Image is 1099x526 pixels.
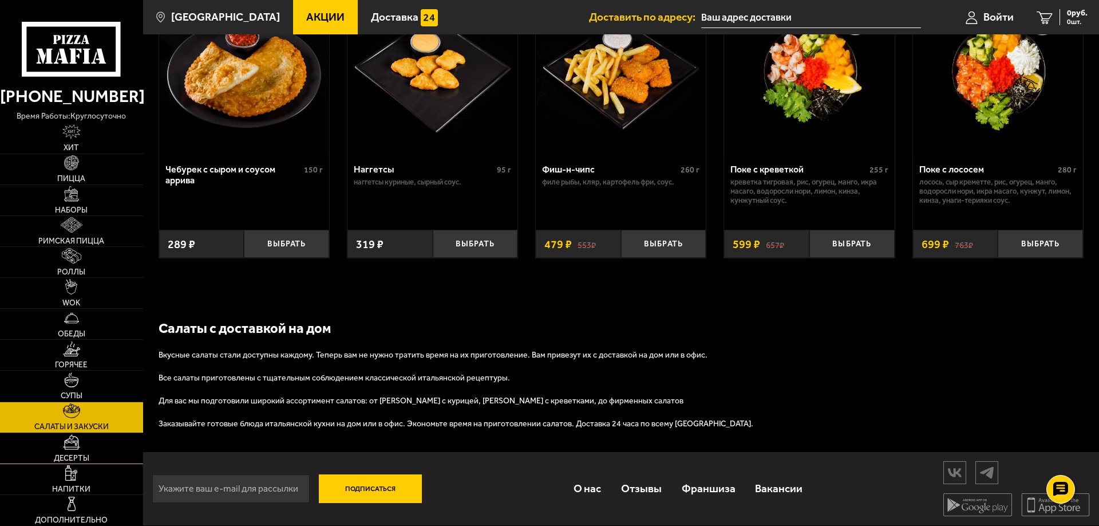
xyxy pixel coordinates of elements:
a: О нас [564,470,611,507]
span: Вкусные салаты стали доступны каждому. Теперь вам не нужно тратить время на их приготовление. Вам... [159,350,707,360]
span: Доставить по адресу: [589,11,701,22]
button: Выбрать [809,230,895,258]
p: наггетсы куриные, сырный соус. [354,178,511,187]
span: Для вас мы подготовили широкий ассортимент салатов: от [PERSON_NAME] с курицей, [PERSON_NAME] с к... [159,396,683,406]
span: Салаты и закуски [34,423,109,431]
span: Доставка [371,11,418,22]
span: 0 руб. [1067,9,1088,17]
span: Напитки [52,485,90,493]
span: Дополнительно [35,516,108,524]
button: Выбрать [244,230,329,258]
button: Выбрать [998,230,1083,258]
span: 599 ₽ [733,238,760,250]
span: Войти [983,11,1014,22]
span: 0 шт. [1067,18,1088,25]
a: Отзывы [611,470,672,507]
button: Выбрать [621,230,706,258]
span: 255 г [869,165,888,175]
p: креветка тигровая, рис, огурец, манго, икра масаго, водоросли Нори, лимон, кинза, кунжутный соус. [730,178,888,205]
div: Фиш-н-чипс [542,164,678,175]
span: Акции [306,11,345,22]
span: 150 г [304,165,323,175]
span: 289 ₽ [168,238,195,250]
span: Хит [64,144,79,152]
span: 319 ₽ [356,238,384,250]
a: Франшиза [671,470,745,507]
span: 479 ₽ [544,238,572,250]
span: 699 ₽ [922,238,949,250]
b: Салаты с доставкой на дом [159,320,331,336]
a: Вакансии [745,470,813,507]
div: Поке с лососем [919,164,1055,175]
input: Укажите ваш e-mail для рассылки [152,474,310,503]
s: 553 ₽ [578,238,596,250]
span: Заказывайте готовые блюда итальянской кухни на дом или в офис. Экономьте время на приготовлении с... [159,419,753,429]
span: WOK [62,299,80,307]
div: Поке с креветкой [730,164,866,175]
p: филе рыбы, кляр, картофель фри, соус. [542,178,699,187]
span: [GEOGRAPHIC_DATA] [171,11,280,22]
span: Супы [61,392,82,400]
span: Обеды [58,330,85,338]
img: vk [944,462,966,482]
button: Подписаться [319,474,422,503]
input: Ваш адрес доставки [701,7,921,28]
button: Выбрать [433,230,518,258]
span: Пицца [57,175,85,183]
span: Римская пицца [38,237,104,245]
s: 657 ₽ [766,238,784,250]
p: лосось, Сыр креметте, рис, огурец, манго, водоросли Нори, икра масаго, кунжут, лимон, кинза, унаг... [919,178,1077,205]
span: 280 г [1058,165,1077,175]
span: 95 г [497,165,511,175]
div: Наггетсы [354,164,494,175]
span: Наборы [55,206,88,214]
span: Роллы [57,268,85,276]
span: 260 г [681,165,699,175]
span: Все салаты приготовлены с тщательным соблюдением классической итальянской рецептуры. [159,373,510,383]
div: Чебурек с сыром и соусом аррива [165,164,301,186]
img: 15daf4d41897b9f0e9f617042186c801.svg [421,9,438,26]
img: tg [976,462,998,482]
s: 763 ₽ [955,238,973,250]
span: Десерты [54,454,89,462]
span: Горячее [55,361,88,369]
